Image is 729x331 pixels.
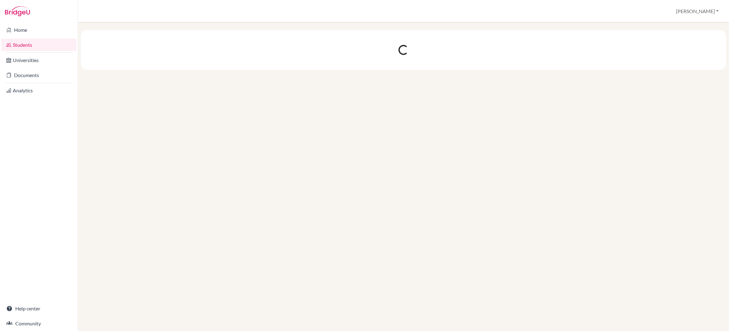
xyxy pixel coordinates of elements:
[673,5,722,17] button: [PERSON_NAME]
[5,6,30,16] img: Bridge-U
[1,302,76,315] a: Help center
[1,317,76,330] a: Community
[1,24,76,36] a: Home
[1,54,76,66] a: Universities
[1,84,76,97] a: Analytics
[1,69,76,81] a: Documents
[1,39,76,51] a: Students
